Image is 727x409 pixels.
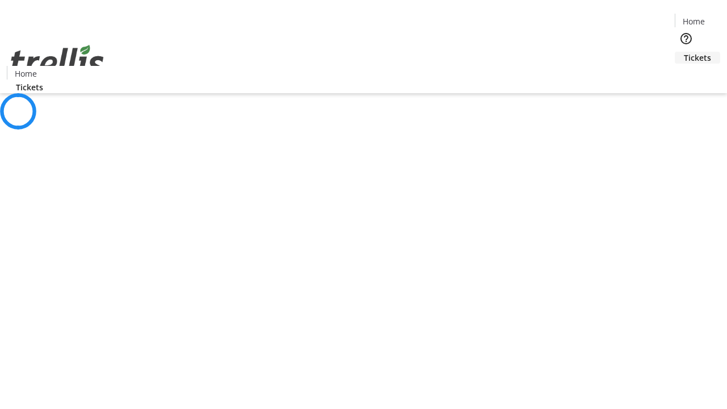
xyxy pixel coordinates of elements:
a: Tickets [7,81,52,93]
img: Orient E2E Organization ZwS7lenqNW's Logo [7,32,108,89]
span: Home [683,15,705,27]
button: Cart [675,64,697,86]
button: Help [675,27,697,50]
span: Home [15,68,37,80]
span: Tickets [684,52,711,64]
a: Home [7,68,44,80]
span: Tickets [16,81,43,93]
a: Tickets [675,52,720,64]
a: Home [675,15,712,27]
